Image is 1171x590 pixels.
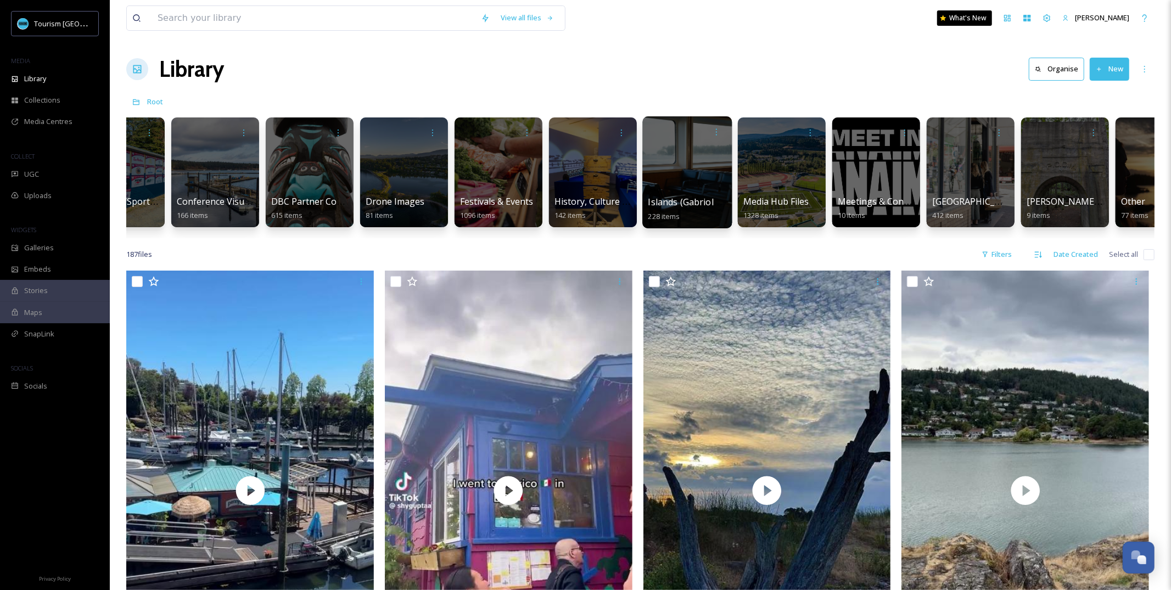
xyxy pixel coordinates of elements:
[271,210,302,220] span: 615 items
[82,196,182,220] a: City Parks/Sport Images
[1123,542,1155,574] button: Open Chat
[932,196,1021,220] a: [GEOGRAPHIC_DATA]412 items
[24,329,54,339] span: SnapLink
[24,74,46,84] span: Library
[743,210,778,220] span: 1328 items
[11,152,35,160] span: COLLECT
[932,195,1021,207] span: [GEOGRAPHIC_DATA]
[937,10,992,26] a: What's New
[24,95,60,105] span: Collections
[648,211,680,221] span: 228 items
[366,195,424,207] span: Drone Images
[838,195,939,207] span: Meetings & Conferences
[24,190,52,201] span: Uploads
[177,195,256,207] span: Conference Visuals
[34,18,132,29] span: Tourism [GEOGRAPHIC_DATA]
[82,195,182,207] span: City Parks/Sport Images
[1027,196,1135,220] a: [PERSON_NAME]'s Photos9 items
[177,196,256,220] a: Conference Visuals166 items
[976,244,1017,265] div: Filters
[554,195,670,207] span: History, Culture & Shopping
[554,210,586,220] span: 142 items
[1027,195,1135,207] span: [PERSON_NAME]'s Photos
[1121,196,1148,220] a: Other77 items
[24,243,54,253] span: Galleries
[932,210,963,220] span: 412 items
[1029,58,1084,80] button: Organise
[554,196,670,220] a: History, Culture & Shopping142 items
[743,196,809,220] a: Media Hub Files1328 items
[1090,58,1129,80] button: New
[1057,7,1135,29] a: [PERSON_NAME]
[11,226,36,234] span: WIDGETS
[460,210,495,220] span: 1096 items
[271,196,363,220] a: DBC Partner Contrent615 items
[460,195,533,207] span: Festivals & Events
[24,169,39,179] span: UGC
[1029,58,1090,80] a: Organise
[177,210,208,220] span: 166 items
[1075,13,1129,23] span: [PERSON_NAME]
[39,575,71,582] span: Privacy Policy
[24,285,48,296] span: Stories
[495,7,559,29] a: View all files
[159,53,224,86] a: Library
[147,95,163,108] a: Root
[1121,210,1148,220] span: 77 items
[126,249,152,260] span: 187 file s
[1048,244,1103,265] div: Date Created
[1121,195,1145,207] span: Other
[460,196,533,220] a: Festivals & Events1096 items
[11,364,33,372] span: SOCIALS
[1027,210,1050,220] span: 9 items
[24,116,72,127] span: Media Centres
[39,571,71,585] a: Privacy Policy
[743,195,809,207] span: Media Hub Files
[366,196,424,220] a: Drone Images81 items
[18,18,29,29] img: tourism_nanaimo_logo.jpeg
[24,381,47,391] span: Socials
[838,196,939,220] a: Meetings & Conferences10 items
[24,307,42,318] span: Maps
[366,210,393,220] span: 81 items
[838,210,865,220] span: 10 items
[152,6,475,30] input: Search your library
[11,57,30,65] span: MEDIA
[648,197,824,221] a: Islands (Gabriola, Saysutshun, Protection)228 items
[648,196,824,208] span: Islands (Gabriola, Saysutshun, Protection)
[271,195,363,207] span: DBC Partner Contrent
[147,97,163,106] span: Root
[24,264,51,274] span: Embeds
[1109,249,1138,260] span: Select all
